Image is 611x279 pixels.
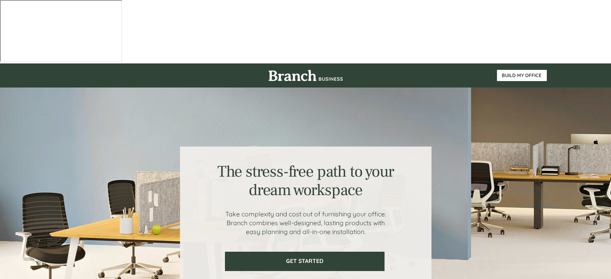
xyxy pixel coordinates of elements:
[225,210,386,236] span: Take complexity and cost out of furnishing your office. Branch combines well-designed, lasting pr...
[226,258,384,265] span: GET STARTED
[497,70,547,81] a: BUILD MY OFFICE
[225,252,384,271] a: GET STARTED
[82,156,124,173] input: Submit
[497,73,547,78] span: BUILD MY OFFICE
[217,161,394,200] span: The stress-free path to your dream workspace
